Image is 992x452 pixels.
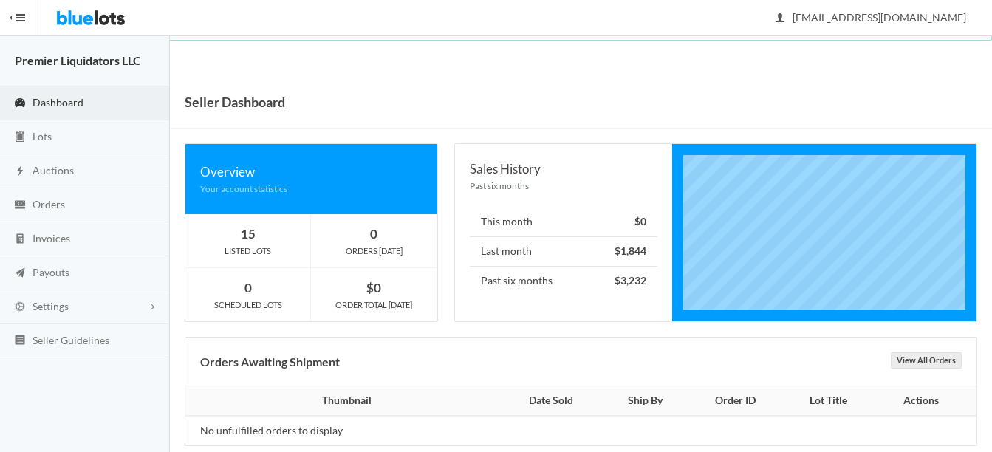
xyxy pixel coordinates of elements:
div: LISTED LOTS [185,244,310,258]
div: Your account statistics [200,182,423,196]
strong: 0 [244,280,252,295]
div: Sales History [470,159,657,179]
div: Past six months [470,179,657,193]
th: Lot Title [784,386,874,416]
ion-icon: cog [13,301,27,315]
strong: $1,844 [615,244,646,257]
strong: Premier Liquidators LLC [15,53,141,67]
li: This month [470,208,657,237]
span: Invoices [33,232,70,244]
th: Order ID [688,386,784,416]
span: Lots [33,130,52,143]
span: Dashboard [33,96,83,109]
span: Settings [33,300,69,312]
span: [EMAIL_ADDRESS][DOMAIN_NAME] [776,11,966,24]
div: ORDER TOTAL [DATE] [311,298,437,312]
td: No unfulfilled orders to display [185,416,500,445]
div: ORDERS [DATE] [311,244,437,258]
ion-icon: flash [13,165,27,179]
ion-icon: clipboard [13,131,27,145]
strong: $0 [366,280,381,295]
span: Payouts [33,266,69,278]
th: Actions [874,386,976,416]
th: Thumbnail [185,386,500,416]
span: Auctions [33,164,74,177]
ion-icon: list box [13,334,27,348]
ion-icon: speedometer [13,97,27,111]
ion-icon: person [773,12,787,26]
span: Seller Guidelines [33,334,109,346]
th: Ship By [603,386,688,416]
span: Orders [33,198,65,210]
strong: $3,232 [615,274,646,287]
ion-icon: cash [13,199,27,213]
ion-icon: paper plane [13,267,27,281]
div: Overview [200,162,423,182]
h1: Seller Dashboard [185,91,285,113]
b: Orders Awaiting Shipment [200,355,340,369]
strong: $0 [634,215,646,227]
li: Past six months [470,266,657,295]
th: Date Sold [500,386,603,416]
strong: 0 [370,226,377,242]
strong: 15 [241,226,256,242]
div: SCHEDULED LOTS [185,298,310,312]
a: View All Orders [891,352,962,369]
li: Last month [470,236,657,267]
ion-icon: calculator [13,233,27,247]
